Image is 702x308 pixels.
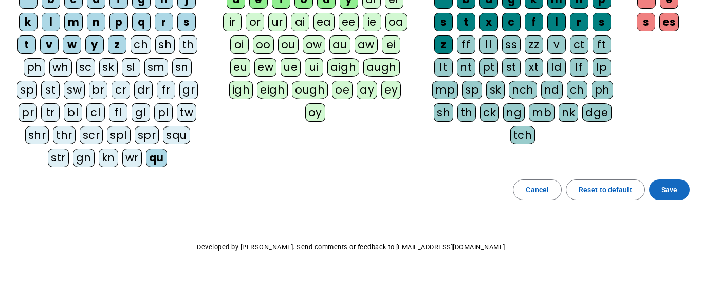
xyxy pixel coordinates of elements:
div: eu [230,58,250,77]
div: x [479,13,498,31]
div: sc [76,58,95,77]
div: squ [163,126,190,144]
div: cr [112,81,130,99]
div: f [525,13,543,31]
span: Reset to default [579,184,632,196]
div: shr [25,126,49,144]
div: nch [509,81,537,99]
div: ea [313,13,335,31]
p: Developed by [PERSON_NAME]. Send comments or feedback to [EMAIL_ADDRESS][DOMAIN_NAME] [8,241,694,253]
div: str [48,149,69,167]
div: v [547,35,566,54]
div: ee [339,13,359,31]
div: ch [131,35,151,54]
div: dr [134,81,153,99]
div: ph [24,58,45,77]
div: w [63,35,81,54]
div: thr [53,126,76,144]
div: fr [157,81,175,99]
div: s [637,13,655,31]
div: z [108,35,126,54]
div: ch [567,81,587,99]
div: spl [107,126,131,144]
div: st [41,81,60,99]
div: lf [570,58,588,77]
div: oy [305,103,325,122]
div: sm [144,58,168,77]
div: ue [281,58,301,77]
div: cl [86,103,105,122]
div: q [132,13,151,31]
div: ey [381,81,401,99]
div: fl [109,103,127,122]
div: zz [525,35,543,54]
div: mb [529,103,555,122]
div: sh [155,35,175,54]
div: ew [254,58,276,77]
div: oi [230,35,249,54]
div: wh [49,58,72,77]
div: ough [292,81,328,99]
div: t [17,35,36,54]
div: ng [503,103,525,122]
div: augh [363,58,400,77]
div: ir [223,13,242,31]
div: au [329,35,350,54]
div: ck [480,103,499,122]
div: ld [547,58,566,77]
div: qu [146,149,167,167]
div: sp [17,81,37,99]
div: dge [582,103,612,122]
div: r [155,13,173,31]
div: sp [462,81,482,99]
div: s [434,13,453,31]
span: Save [661,184,677,196]
div: ow [303,35,325,54]
div: or [246,13,264,31]
div: r [570,13,588,31]
div: ll [479,35,498,54]
div: bl [64,103,82,122]
div: th [457,103,476,122]
div: v [40,35,59,54]
div: aw [355,35,378,54]
div: t [457,13,475,31]
div: l [547,13,566,31]
div: ph [592,81,613,99]
div: es [659,13,679,31]
div: ay [357,81,377,99]
div: gn [73,149,95,167]
div: y [85,35,104,54]
div: p [109,13,128,31]
div: tr [41,103,60,122]
div: th [179,35,197,54]
div: aigh [327,58,359,77]
div: c [502,13,521,31]
div: ai [291,13,309,31]
button: Reset to default [566,179,645,200]
div: pt [479,58,498,77]
div: mp [432,81,458,99]
div: xt [525,58,543,77]
button: Cancel [513,179,562,200]
div: ff [457,35,475,54]
div: lp [593,58,611,77]
div: nt [457,58,475,77]
div: lt [434,58,453,77]
div: ct [570,35,588,54]
div: sn [172,58,192,77]
div: oo [253,35,274,54]
div: br [89,81,107,99]
div: oe [332,81,353,99]
div: gr [179,81,198,99]
span: Cancel [526,184,549,196]
div: nd [541,81,563,99]
div: scr [80,126,103,144]
div: oa [385,13,407,31]
div: wr [122,149,142,167]
div: k [19,13,38,31]
div: pl [154,103,173,122]
div: pr [19,103,37,122]
div: sk [486,81,505,99]
div: l [42,13,60,31]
